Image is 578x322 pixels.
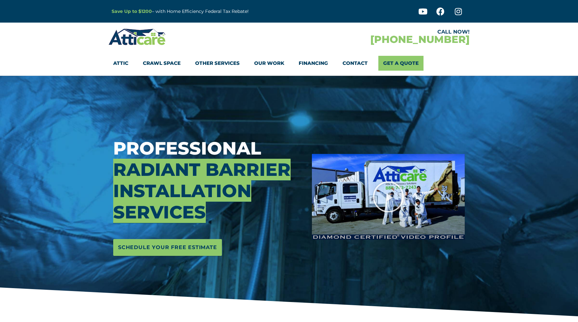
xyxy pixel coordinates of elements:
[343,56,368,71] a: Contact
[112,8,321,15] p: – with Home Efficiency Federal Tax Rebate!
[113,239,222,256] a: Schedule Your Free Estimate
[195,56,240,71] a: Other Services
[113,159,291,223] span: Radiant Barrier Installation Services
[143,56,181,71] a: Crawl Space
[112,8,152,14] a: Save Up to $1200
[372,181,404,213] div: Play Video
[299,56,328,71] a: Financing
[254,56,284,71] a: Our Work
[378,56,424,71] a: Get A Quote
[113,138,302,223] h3: Professional
[113,56,465,71] nav: Menu
[118,242,217,253] span: Schedule Your Free Estimate
[289,29,470,35] div: CALL NOW!
[113,56,128,71] a: Attic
